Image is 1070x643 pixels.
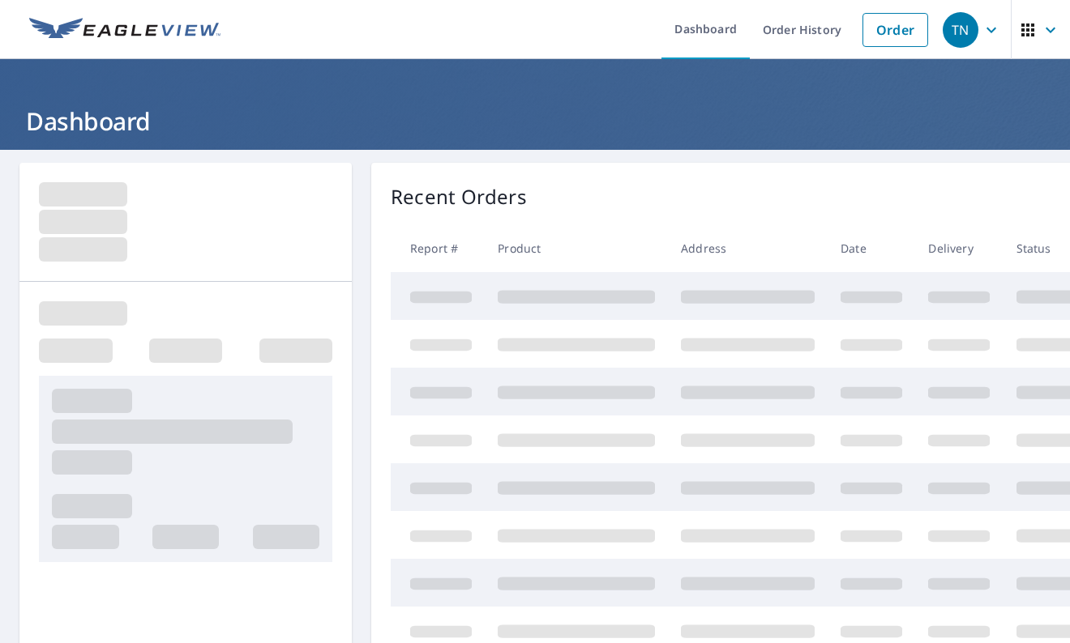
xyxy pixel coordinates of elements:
[862,13,928,47] a: Order
[485,224,668,272] th: Product
[29,18,220,42] img: EV Logo
[668,224,828,272] th: Address
[391,182,527,211] p: Recent Orders
[943,12,978,48] div: TN
[19,104,1051,138] h1: Dashboard
[391,224,485,272] th: Report #
[915,224,1003,272] th: Delivery
[828,224,915,272] th: Date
